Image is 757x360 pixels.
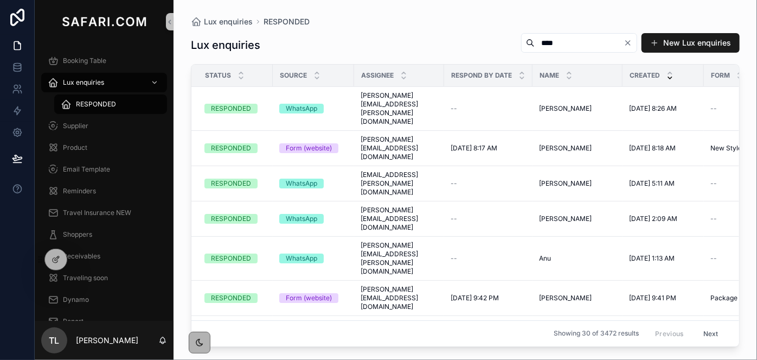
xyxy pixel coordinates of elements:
span: Form [711,71,730,80]
a: Booking Table [41,51,167,71]
div: RESPONDED [211,104,251,113]
div: WhatsApp [286,214,317,224]
a: [DATE] 9:42 PM [451,294,526,302]
button: Clear [624,39,637,47]
span: Anu [539,254,551,263]
div: Form (website) [286,293,332,303]
a: [PERSON_NAME] [539,179,616,188]
span: [PERSON_NAME] [539,179,592,188]
p: [PERSON_NAME] [76,335,138,346]
a: [EMAIL_ADDRESS][PERSON_NAME][DOMAIN_NAME] [361,170,438,197]
span: [DATE] 8:18 AM [629,144,676,153]
span: Showing 30 of 3472 results [554,330,639,338]
span: -- [710,254,717,263]
span: Lux enquiries [63,78,104,87]
span: Traveling soon [63,274,108,282]
span: Lux enquiries [204,16,253,27]
a: [PERSON_NAME][EMAIL_ADDRESS][PERSON_NAME][DOMAIN_NAME] [361,241,438,276]
a: RESPONDED [204,293,266,303]
a: Travel Insurance NEW [41,203,167,223]
a: WhatsApp [279,104,348,113]
a: RESPONDED [204,214,266,224]
span: Created [630,71,660,80]
a: Traveling soon [41,268,167,288]
span: [DATE] 9:41 PM [629,294,676,302]
span: [DATE] 1:13 AM [629,254,675,263]
div: WhatsApp [286,104,317,113]
button: Next [696,325,726,342]
a: -- [451,214,526,223]
span: Product [63,143,87,152]
span: [PERSON_NAME] [539,214,592,223]
span: Receivables [63,252,100,261]
a: WhatsApp [279,254,348,263]
span: Email Template [63,165,110,174]
a: Report [41,312,167,331]
a: Receivables [41,247,167,266]
span: Package Form [710,294,755,302]
div: RESPONDED [211,179,251,188]
a: Product [41,138,167,157]
span: [DATE] 5:11 AM [629,179,675,188]
a: Form (website) [279,293,348,303]
span: -- [451,254,457,263]
span: -- [710,104,717,113]
img: App logo [60,13,149,30]
span: [DATE] 8:26 AM [629,104,677,113]
a: RESPONDED [54,94,167,114]
h1: Lux enquiries [191,37,260,53]
span: TL [49,334,60,347]
a: Email Template [41,160,167,179]
a: -- [451,104,526,113]
span: -- [710,179,717,188]
a: RESPONDED [204,254,266,263]
span: [PERSON_NAME] [539,104,592,113]
a: [PERSON_NAME] [539,214,616,223]
span: Respond by date [451,71,512,80]
a: [PERSON_NAME][EMAIL_ADDRESS][PERSON_NAME][DOMAIN_NAME] [361,91,438,126]
a: [DATE] 9:41 PM [629,294,697,302]
span: RESPONDED [76,100,116,109]
span: [PERSON_NAME][EMAIL_ADDRESS][DOMAIN_NAME] [361,206,438,232]
span: [PERSON_NAME] [539,294,592,302]
a: Reminders [41,181,167,201]
span: Report [63,317,84,326]
div: RESPONDED [211,214,251,224]
span: Source [280,71,307,80]
span: Name [540,71,559,80]
a: Lux enquiries [41,73,167,92]
a: New Lux enquiries [641,33,740,53]
a: [DATE] 2:09 AM [629,214,697,223]
a: Dynamo [41,290,167,310]
div: WhatsApp [286,254,317,263]
a: RESPONDED [204,179,266,188]
span: [DATE] 2:09 AM [629,214,677,223]
a: RESPONDED [264,16,310,27]
span: -- [451,179,457,188]
span: Reminders [63,187,96,195]
a: [DATE] 8:26 AM [629,104,697,113]
span: Dynamo [63,295,89,304]
a: Supplier [41,116,167,136]
a: [DATE] 8:17 AM [451,144,526,153]
span: [DATE] 8:17 AM [451,144,497,153]
a: RESPONDED [204,143,266,153]
div: RESPONDED [211,293,251,303]
a: [DATE] 1:13 AM [629,254,697,263]
a: [PERSON_NAME][EMAIL_ADDRESS][DOMAIN_NAME] [361,285,438,311]
a: [DATE] 5:11 AM [629,179,697,188]
span: Assignee [361,71,394,80]
span: Booking Table [63,56,106,65]
div: RESPONDED [211,254,251,263]
a: Form (website) [279,143,348,153]
a: WhatsApp [279,179,348,188]
a: [PERSON_NAME] [539,294,616,302]
span: Travel Insurance NEW [63,209,131,217]
a: Lux enquiries [191,16,253,27]
a: -- [451,254,526,263]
